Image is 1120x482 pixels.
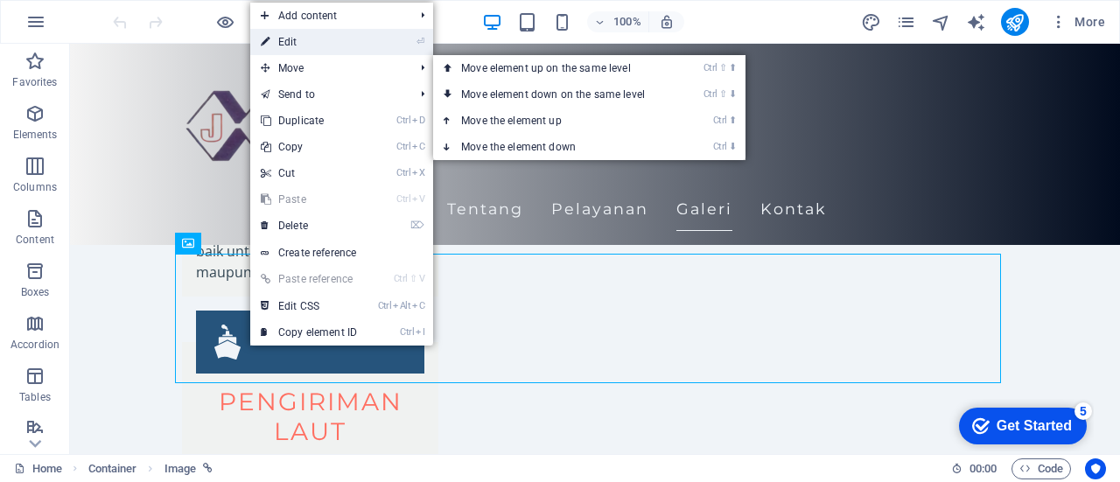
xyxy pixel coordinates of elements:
[400,326,414,338] i: Ctrl
[13,128,58,142] p: Elements
[433,55,680,81] a: Ctrl⇧⬆Move element up on the same level
[729,141,737,152] i: ⬇
[433,108,680,134] a: Ctrl⬆Move the element up
[861,11,882,32] button: design
[1050,13,1105,31] span: More
[412,115,424,126] i: D
[412,141,424,152] i: C
[16,233,54,247] p: Content
[409,273,417,284] i: ⇧
[250,3,407,29] span: Add content
[719,62,727,73] i: ⇧
[214,11,235,32] button: Click here to leave preview mode and continue editing
[416,326,424,338] i: I
[19,390,51,404] p: Tables
[250,29,367,55] a: ⏎Edit
[250,293,367,319] a: CtrlAltCEdit CSS
[931,12,951,32] i: Navigator
[378,300,392,311] i: Ctrl
[1001,8,1029,36] button: publish
[861,12,881,32] i: Design (Ctrl+Alt+Y)
[10,338,59,352] p: Accordion
[433,134,680,160] a: Ctrl⬇Move the element down
[250,240,433,266] a: Create reference
[1004,12,1025,32] i: Publish
[410,220,424,231] i: ⌦
[88,458,137,479] span: Click to select. Double-click to edit
[250,186,367,213] a: CtrlVPaste
[412,300,424,311] i: C
[713,115,727,126] i: Ctrl
[703,88,717,100] i: Ctrl
[419,273,424,284] i: V
[250,81,407,108] a: Send to
[729,115,737,126] i: ⬆
[412,193,424,205] i: V
[433,81,680,108] a: Ctrl⇧⬇Move element down on the same level
[393,300,410,311] i: Alt
[1043,8,1112,36] button: More
[203,464,213,473] i: This element is linked
[13,180,57,194] p: Columns
[931,11,952,32] button: navigator
[249,11,270,32] button: reload
[1019,458,1063,479] span: Code
[969,458,997,479] span: 00 00
[250,319,367,346] a: CtrlICopy element ID
[396,115,410,126] i: Ctrl
[613,11,641,32] h6: 100%
[896,12,916,32] i: Pages (Ctrl+Alt+S)
[14,9,142,45] div: Get Started 5 items remaining, 0% complete
[396,193,410,205] i: Ctrl
[729,88,737,100] i: ⬇
[88,458,213,479] nav: breadcrumb
[982,462,984,475] span: :
[1011,458,1071,479] button: Code
[396,141,410,152] i: Ctrl
[416,36,424,47] i: ⏎
[713,141,727,152] i: Ctrl
[1085,458,1106,479] button: Usercentrics
[250,108,367,134] a: CtrlDDuplicate
[966,12,986,32] i: AI Writer
[21,285,50,299] p: Boxes
[52,19,127,35] div: Get Started
[412,167,424,178] i: X
[129,3,147,21] div: 5
[12,75,57,89] p: Favorites
[729,62,737,73] i: ⬆
[396,167,410,178] i: Ctrl
[250,160,367,186] a: CtrlXCut
[951,458,997,479] h6: Session time
[896,11,917,32] button: pages
[719,88,727,100] i: ⇧
[164,458,196,479] span: Click to select. Double-click to edit
[250,266,367,292] a: Ctrl⇧VPaste reference
[250,213,367,239] a: ⌦Delete
[703,62,717,73] i: Ctrl
[250,55,407,81] span: Move
[966,11,987,32] button: text_generator
[394,273,408,284] i: Ctrl
[587,11,649,32] button: 100%
[14,458,62,479] a: Click to cancel selection. Double-click to open Pages
[250,134,367,160] a: CtrlCCopy
[659,14,675,30] i: On resize automatically adjust zoom level to fit chosen device.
